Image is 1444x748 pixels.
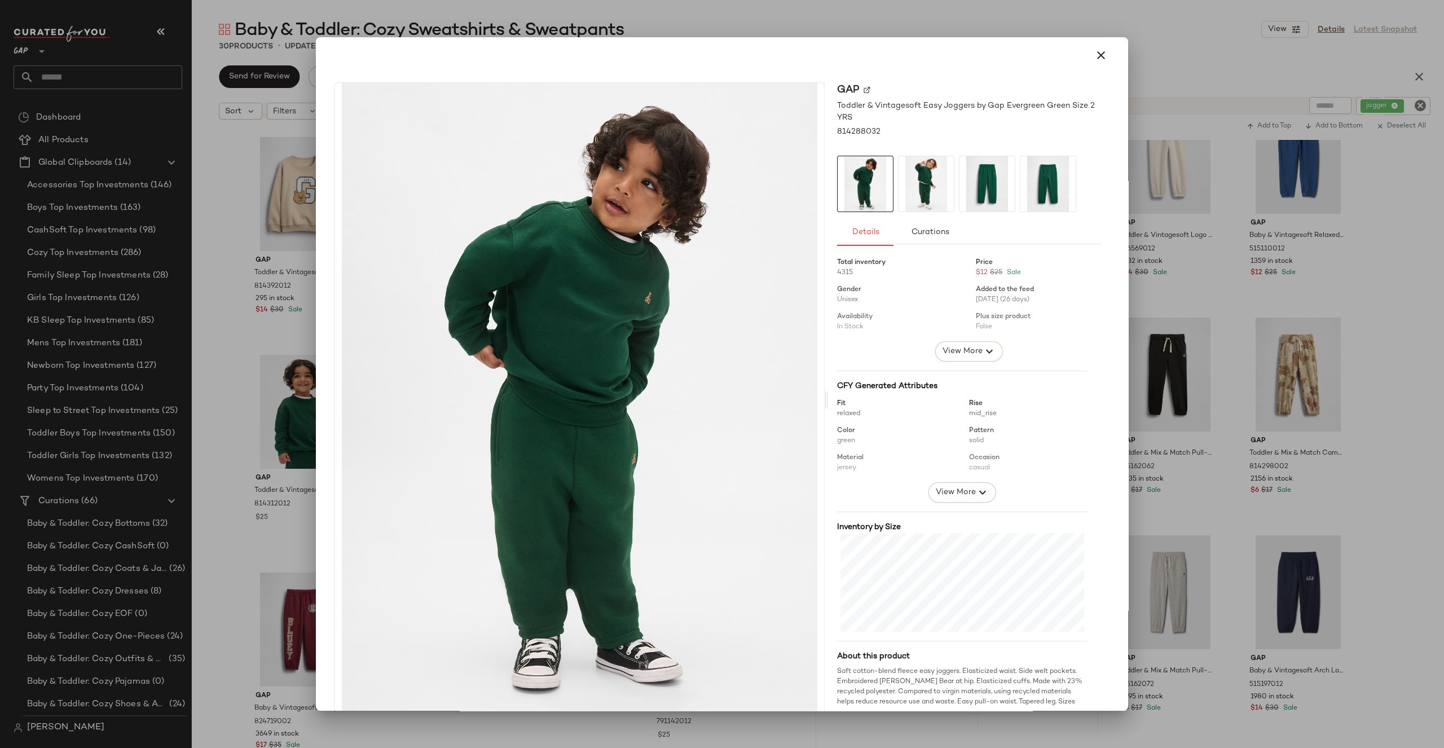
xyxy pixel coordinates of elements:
img: svg%3e [864,87,870,94]
img: cn60202765.jpg [334,83,824,717]
div: CFY Generated Attributes [837,380,1088,392]
img: cn59985549.jpg [959,156,1015,212]
div: Soft cotton-blend fleece easy joggers. Elasticized waist. Side welt pockets. Embroidered [PERSON_... [837,667,1088,718]
span: Gap [837,82,859,98]
span: View More [942,345,983,358]
span: Toddler & Vintagesoft Easy Joggers by Gap Evergreen Green Size 2 YRS [837,100,1101,124]
span: 814288032 [837,126,881,138]
span: Curations [911,228,949,237]
button: View More [935,341,1003,362]
span: View More [935,486,976,499]
span: Details [851,228,879,237]
img: cn60202763.jpg [899,156,954,212]
button: View More [928,482,996,503]
div: Inventory by Size [837,521,1088,533]
img: cn59985518.jpg [1020,156,1076,212]
img: cn60202765.jpg [838,156,893,212]
div: About this product [837,650,1088,662]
